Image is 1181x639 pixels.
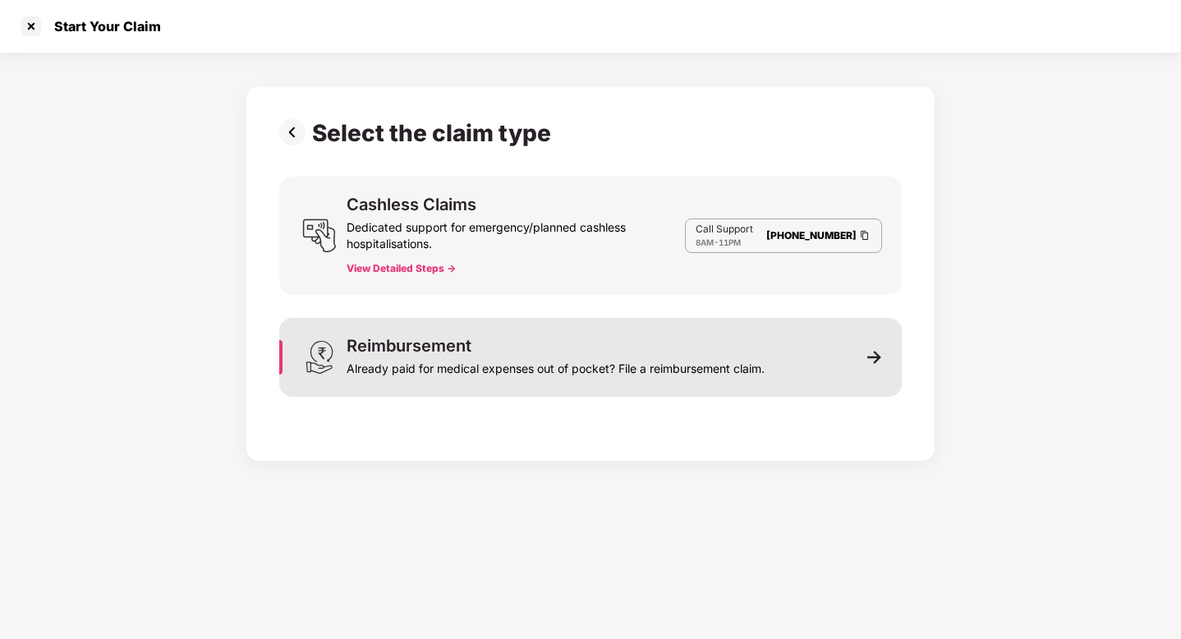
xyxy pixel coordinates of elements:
div: Reimbursement [347,338,471,354]
img: svg+xml;base64,PHN2ZyB3aWR0aD0iMTEiIGhlaWdodD0iMTEiIHZpZXdCb3g9IjAgMCAxMSAxMSIgZmlsbD0ibm9uZSIgeG... [867,350,882,365]
div: Cashless Claims [347,196,476,213]
button: View Detailed Steps -> [347,262,456,275]
div: Select the claim type [312,119,558,147]
img: svg+xml;base64,PHN2ZyBpZD0iUHJldi0zMngzMiIgeG1sbnM9Imh0dHA6Ly93d3cudzMub3JnLzIwMDAvc3ZnIiB3aWR0aD... [279,119,312,145]
img: svg+xml;base64,PHN2ZyB3aWR0aD0iMjQiIGhlaWdodD0iMjUiIHZpZXdCb3g9IjAgMCAyNCAyNSIgZmlsbD0ibm9uZSIgeG... [302,218,337,253]
span: 8AM [696,237,714,247]
a: [PHONE_NUMBER] [766,229,857,241]
div: Start Your Claim [44,18,161,34]
img: svg+xml;base64,PHN2ZyB3aWR0aD0iMjQiIGhlaWdodD0iMzEiIHZpZXdCb3g9IjAgMCAyNCAzMSIgZmlsbD0ibm9uZSIgeG... [302,340,337,375]
div: - [696,236,753,249]
div: Dedicated support for emergency/planned cashless hospitalisations. [347,213,685,252]
img: Clipboard Icon [858,228,871,242]
span: 11PM [719,237,741,247]
p: Call Support [696,223,753,236]
div: Already paid for medical expenses out of pocket? File a reimbursement claim. [347,354,765,377]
